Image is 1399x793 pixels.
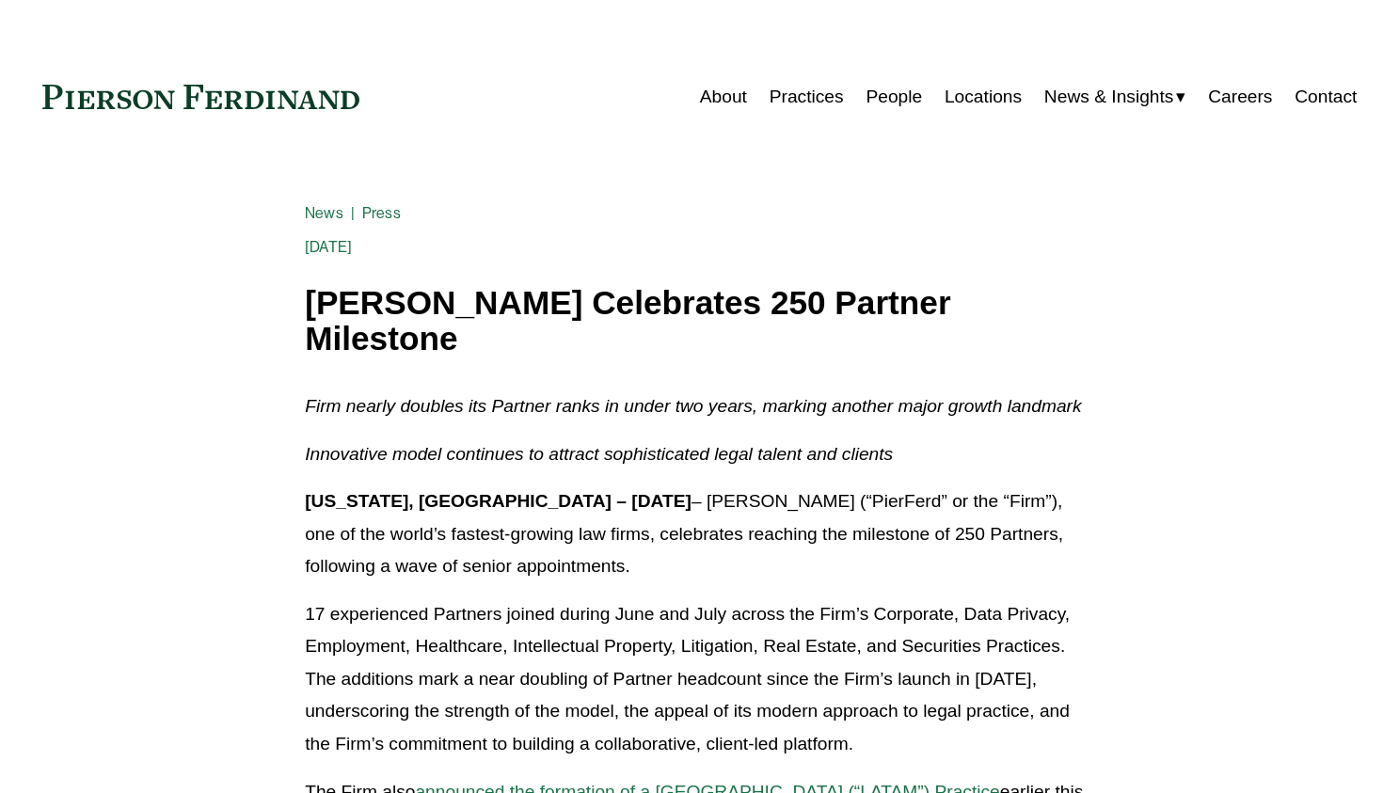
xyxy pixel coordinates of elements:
a: About [700,79,747,115]
a: Press [362,204,401,222]
a: Careers [1208,79,1272,115]
span: News & Insights [1044,81,1174,114]
p: 17 experienced Partners joined during June and July across the Firm’s Corporate, Data Privacy, Em... [305,598,1094,761]
h1: [PERSON_NAME] Celebrates 250 Partner Milestone [305,285,1094,357]
a: News [305,204,343,222]
a: Locations [945,79,1022,115]
span: [DATE] [305,238,352,256]
strong: [US_STATE], [GEOGRAPHIC_DATA] – [DATE] [305,491,692,511]
em: Firm nearly doubles its Partner ranks in under two years, marking another major growth landmark [305,396,1081,416]
p: – [PERSON_NAME] (“PierFerd” or the “Firm”), one of the world’s fastest-growing law firms, celebra... [305,485,1094,583]
a: Practices [770,79,844,115]
a: folder dropdown [1044,79,1186,115]
a: People [866,79,922,115]
a: Contact [1295,79,1357,115]
em: Innovative model continues to attract sophisticated legal talent and clients [305,444,893,464]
